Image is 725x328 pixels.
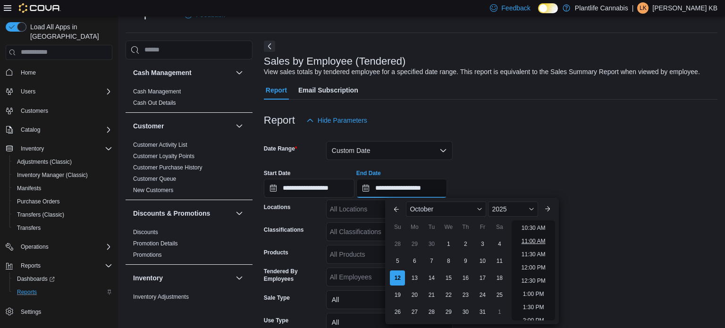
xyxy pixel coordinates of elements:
[298,81,358,100] span: Email Subscription
[390,270,405,286] div: day-12
[17,124,44,135] button: Catalog
[133,152,194,160] span: Customer Loyalty Points
[17,86,112,97] span: Users
[390,287,405,303] div: day-19
[13,209,112,220] span: Transfers (Classic)
[13,222,112,234] span: Transfers
[517,262,549,273] li: 12:00 PM
[458,270,473,286] div: day-16
[9,221,116,235] button: Transfers
[17,211,64,219] span: Transfers (Classic)
[126,86,253,112] div: Cash Management
[264,41,275,52] button: Next
[13,156,76,168] a: Adjustments (Classic)
[410,205,433,213] span: October
[133,251,162,259] span: Promotions
[424,236,439,252] div: day-30
[21,145,44,152] span: Inventory
[458,219,473,235] div: Th
[17,260,112,271] span: Reports
[475,304,490,320] div: day-31
[17,185,41,192] span: Manifests
[492,253,507,269] div: day-11
[17,67,112,78] span: Home
[518,249,549,260] li: 11:30 AM
[390,219,405,235] div: Su
[133,187,173,193] a: New Customers
[13,169,92,181] a: Inventory Manager (Classic)
[475,287,490,303] div: day-24
[652,2,717,14] p: [PERSON_NAME] KB
[17,241,112,252] span: Operations
[407,304,422,320] div: day-27
[234,67,245,78] button: Cash Management
[2,66,116,79] button: Home
[17,171,88,179] span: Inventory Manager (Classic)
[9,182,116,195] button: Manifests
[390,304,405,320] div: day-26
[17,260,44,271] button: Reports
[390,236,405,252] div: day-28
[540,202,555,217] button: Next month
[13,273,59,285] a: Dashboards
[458,287,473,303] div: day-23
[326,141,453,160] button: Custom Date
[133,153,194,160] a: Customer Loyalty Points
[264,179,354,198] input: Press the down key to open a popover containing a calendar.
[492,270,507,286] div: day-18
[234,272,245,284] button: Inventory
[441,270,456,286] div: day-15
[133,294,189,300] a: Inventory Adjustments
[126,227,253,264] div: Discounts & Promotions
[133,164,202,171] span: Customer Purchase History
[632,2,634,14] p: |
[518,235,549,247] li: 11:00 AM
[2,304,116,318] button: Settings
[13,156,112,168] span: Adjustments (Classic)
[9,208,116,221] button: Transfers (Classic)
[264,317,288,324] label: Use Type
[2,123,116,136] button: Catalog
[17,67,40,78] a: Home
[356,169,381,177] label: End Date
[2,142,116,155] button: Inventory
[492,205,506,213] span: 2025
[389,235,508,320] div: October, 2025
[133,304,210,312] span: Inventory by Product Historical
[133,176,176,182] a: Customer Queue
[407,253,422,269] div: day-6
[458,236,473,252] div: day-2
[21,262,41,269] span: Reports
[389,202,404,217] button: Previous Month
[264,249,288,256] label: Products
[424,253,439,269] div: day-7
[264,203,291,211] label: Locations
[17,224,41,232] span: Transfers
[133,273,163,283] h3: Inventory
[441,253,456,269] div: day-8
[264,268,322,283] label: Tendered By Employees
[441,236,456,252] div: day-1
[133,273,232,283] button: Inventory
[264,145,297,152] label: Date Range
[13,286,112,298] span: Reports
[2,240,116,253] button: Operations
[133,141,187,149] span: Customer Activity List
[133,240,178,247] a: Promotion Details
[17,288,37,296] span: Reports
[21,107,48,115] span: Customers
[264,56,406,67] h3: Sales by Employee (Tendered)
[17,143,48,154] button: Inventory
[9,272,116,286] a: Dashboards
[492,287,507,303] div: day-25
[133,209,232,218] button: Discounts & Promotions
[234,120,245,132] button: Customer
[13,196,112,207] span: Purchase Orders
[519,315,548,326] li: 2:00 PM
[133,305,210,311] a: Inventory by Product Historical
[424,287,439,303] div: day-21
[17,105,52,117] a: Customers
[17,241,52,252] button: Operations
[26,22,112,41] span: Load All Apps in [GEOGRAPHIC_DATA]
[17,105,112,117] span: Customers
